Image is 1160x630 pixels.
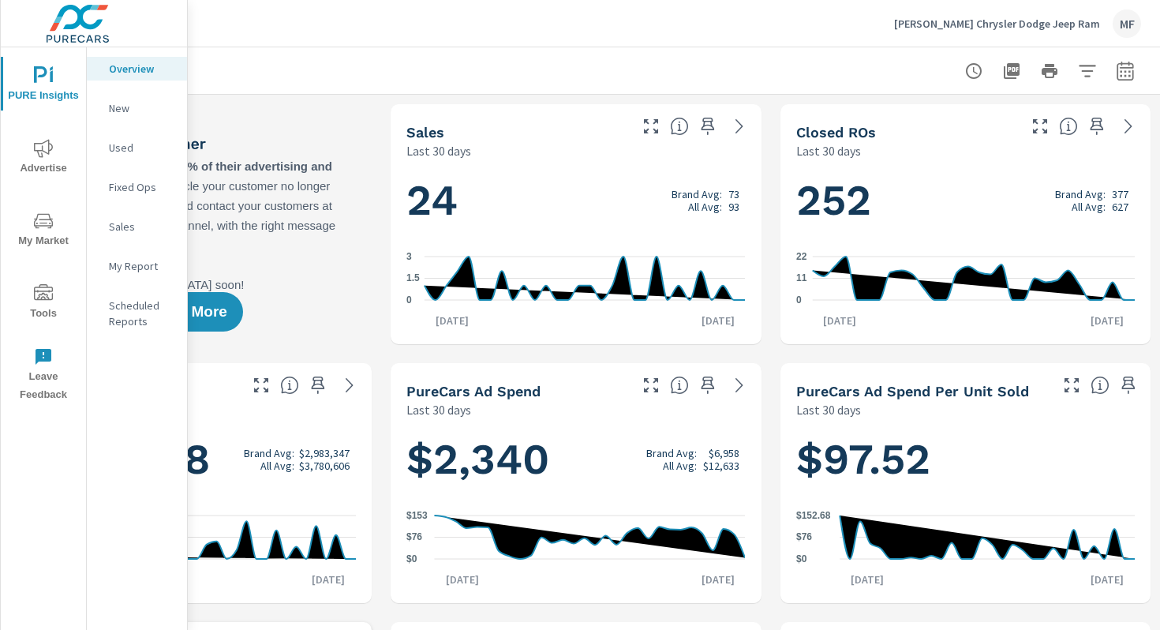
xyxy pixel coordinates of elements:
div: My Report [87,254,187,278]
span: Number of vehicles sold by the dealership over the selected date range. [Source: This data is sou... [670,117,689,136]
a: See more details in report [727,373,752,398]
div: Scheduled Reports [87,294,187,333]
button: Make Fullscreen [249,373,274,398]
p: [DATE] [812,313,867,328]
span: Total sales revenue over the selected date range. [Source: This data is sourced from the dealer’s... [280,376,299,395]
text: 11 [796,273,807,284]
button: Make Fullscreen [638,373,664,398]
p: [DATE] [1080,313,1135,328]
text: $76 [796,532,812,543]
div: Sales [87,215,187,238]
h1: 252 [796,174,1135,227]
p: [DATE] [1080,572,1135,587]
span: Save this to your personalized report [695,114,720,139]
p: All Avg: [663,459,697,472]
span: Leave Feedback [6,347,81,404]
text: $152.68 [796,510,831,521]
p: $2,983,347 [299,447,350,459]
text: 0 [406,294,412,306]
p: 93 [728,201,739,213]
div: MF [1113,9,1141,38]
p: 73 [728,188,739,201]
span: Save this to your personalized report [695,373,720,398]
p: Scheduled Reports [109,298,174,329]
div: Used [87,136,187,159]
text: 0 [796,294,802,306]
p: Brand Avg: [646,447,697,459]
h5: Sales [406,124,444,141]
p: All Avg: [1072,201,1106,213]
span: Number of Repair Orders Closed by the selected dealership group over the selected time range. [So... [1059,117,1078,136]
p: Brand Avg: [1055,188,1106,201]
p: [DATE] [690,313,746,328]
p: Last 30 days [796,141,861,160]
p: 627 [1112,201,1128,213]
div: nav menu [1,47,86,411]
div: New [87,96,187,120]
p: Last 30 days [406,141,471,160]
h1: $97.52 [796,433,1135,486]
p: My Report [109,258,174,274]
p: [DATE] [690,572,746,587]
span: PURE Insights [6,66,81,105]
p: [DATE] [425,313,480,328]
h1: 24 [406,174,745,227]
a: See more details in report [1116,114,1141,139]
div: Overview [87,57,187,81]
text: 3 [406,251,412,262]
p: Last 30 days [796,400,861,419]
p: Last 30 days [406,400,471,419]
div: Fixed Ops [87,175,187,199]
p: $12,633 [703,459,739,472]
text: 1.5 [406,273,420,284]
h5: Closed ROs [796,124,876,141]
a: See more details in report [727,114,752,139]
span: Advertise [6,139,81,178]
p: [PERSON_NAME] Chrysler Dodge Jeep Ram [894,17,1100,31]
button: Select Date Range [1109,55,1141,87]
p: Brand Avg: [244,447,294,459]
text: $0 [406,553,417,564]
button: Apply Filters [1072,55,1103,87]
button: Make Fullscreen [638,114,664,139]
h1: $2,340 [406,433,745,486]
p: Sales [109,219,174,234]
span: Save this to your personalized report [305,373,331,398]
button: Make Fullscreen [1027,114,1053,139]
p: [DATE] [435,572,490,587]
p: Overview [109,61,174,77]
span: Save this to your personalized report [1084,114,1109,139]
span: My Market [6,212,81,250]
p: $3,780,606 [299,459,350,472]
span: Save this to your personalized report [1116,373,1141,398]
text: $76 [406,532,422,543]
p: $6,958 [709,447,739,459]
p: All Avg: [260,459,294,472]
text: $153 [406,510,428,521]
text: 22 [796,251,807,262]
span: Average cost of advertising per each vehicle sold at the dealer over the selected date range. The... [1091,376,1109,395]
p: Used [109,140,174,156]
p: 377 [1112,188,1128,201]
p: All Avg: [688,201,722,213]
button: "Export Report to PDF" [996,55,1027,87]
text: $0 [796,553,807,564]
h5: PureCars Ad Spend [406,383,541,399]
span: Tools [6,284,81,323]
button: Print Report [1034,55,1065,87]
span: Total cost of media for all PureCars channels for the selected dealership group over the selected... [670,376,689,395]
p: New [109,100,174,116]
p: Fixed Ops [109,179,174,195]
h5: PureCars Ad Spend Per Unit Sold [796,383,1029,399]
button: Make Fullscreen [1059,373,1084,398]
p: [DATE] [840,572,895,587]
p: [DATE] [301,572,356,587]
p: Brand Avg: [672,188,722,201]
